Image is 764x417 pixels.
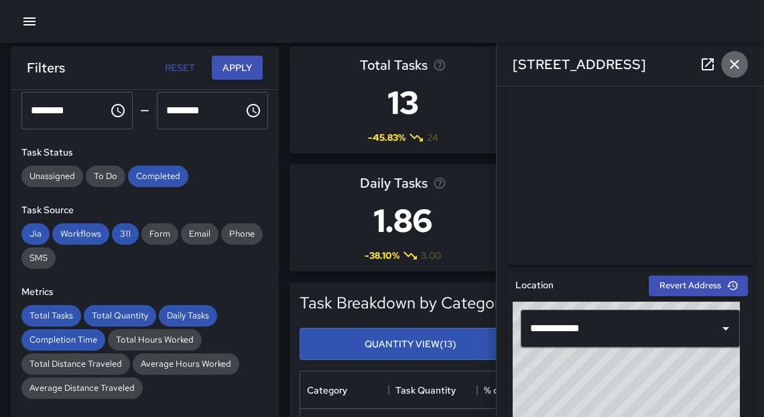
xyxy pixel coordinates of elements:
[21,305,81,326] div: Total Tasks
[52,228,109,239] span: Workflows
[433,58,446,72] svg: Total number of tasks in the selected period, compared to the previous period.
[360,194,446,247] h3: 1.86
[27,57,65,78] h6: Filters
[21,285,268,300] h6: Metrics
[141,223,178,245] div: Form
[128,166,188,187] div: Completed
[159,305,217,326] div: Daily Tasks
[221,228,263,239] span: Phone
[133,353,239,375] div: Average Hours Worked
[133,358,239,369] span: Average Hours Worked
[368,131,405,144] span: -45.83 %
[21,358,130,369] span: Total Distance Traveled
[21,334,105,345] span: Completion Time
[52,223,109,245] div: Workflows
[365,249,399,262] span: -38.10 %
[84,310,156,321] span: Total Quantity
[21,382,143,394] span: Average Distance Traveled
[128,170,188,182] span: Completed
[21,377,143,399] div: Average Distance Traveled
[141,228,178,239] span: Form
[212,56,263,80] button: Apply
[221,223,263,245] div: Phone
[21,353,130,375] div: Total Distance Traveled
[307,371,347,409] div: Category
[21,247,56,269] div: SMS
[108,334,202,345] span: Total Hours Worked
[433,176,446,190] svg: Average number of tasks per day in the selected period, compared to the previous period.
[21,310,81,321] span: Total Tasks
[181,228,218,239] span: Email
[421,249,441,262] span: 3.00
[181,223,218,245] div: Email
[360,76,446,129] h3: 13
[360,54,428,76] span: Total Tasks
[158,56,201,80] button: Reset
[112,228,139,239] span: 311
[84,305,156,326] div: Total Quantity
[21,329,105,351] div: Completion Time
[300,328,522,361] button: Quantity View(13)
[389,371,477,409] div: Task Quantity
[159,310,217,321] span: Daily Tasks
[21,166,83,187] div: Unassigned
[300,292,508,314] h5: Task Breakdown by Category
[21,170,83,182] span: Unassigned
[21,228,50,239] span: Jia
[105,97,131,124] button: Choose time, selected time is 12:00 AM
[21,203,268,218] h6: Task Source
[427,131,438,144] span: 24
[300,371,389,409] div: Category
[21,223,50,245] div: Jia
[21,252,56,263] span: SMS
[240,97,267,124] button: Choose time, selected time is 11:59 PM
[395,371,456,409] div: Task Quantity
[86,170,125,182] span: To Do
[108,329,202,351] div: Total Hours Worked
[86,166,125,187] div: To Do
[21,145,268,160] h6: Task Status
[360,172,428,194] span: Daily Tasks
[112,223,139,245] div: 311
